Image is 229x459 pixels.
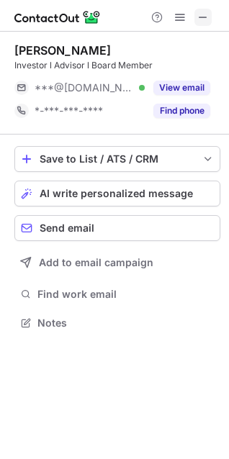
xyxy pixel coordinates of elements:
span: AI write personalized message [40,188,193,199]
span: Add to email campaign [39,257,153,268]
span: ***@[DOMAIN_NAME] [35,81,134,94]
img: ContactOut v5.3.10 [14,9,101,26]
button: Reveal Button [153,104,210,118]
button: Find work email [14,284,220,304]
button: Send email [14,215,220,241]
div: [PERSON_NAME] [14,43,111,58]
div: Investor l Advisor l Board Member [14,59,220,72]
div: Save to List / ATS / CRM [40,153,195,165]
button: save-profile-one-click [14,146,220,172]
button: AI write personalized message [14,181,220,206]
span: Find work email [37,288,215,301]
span: Notes [37,317,215,330]
button: Notes [14,313,220,333]
button: Reveal Button [153,81,210,95]
button: Add to email campaign [14,250,220,276]
span: Send email [40,222,94,234]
